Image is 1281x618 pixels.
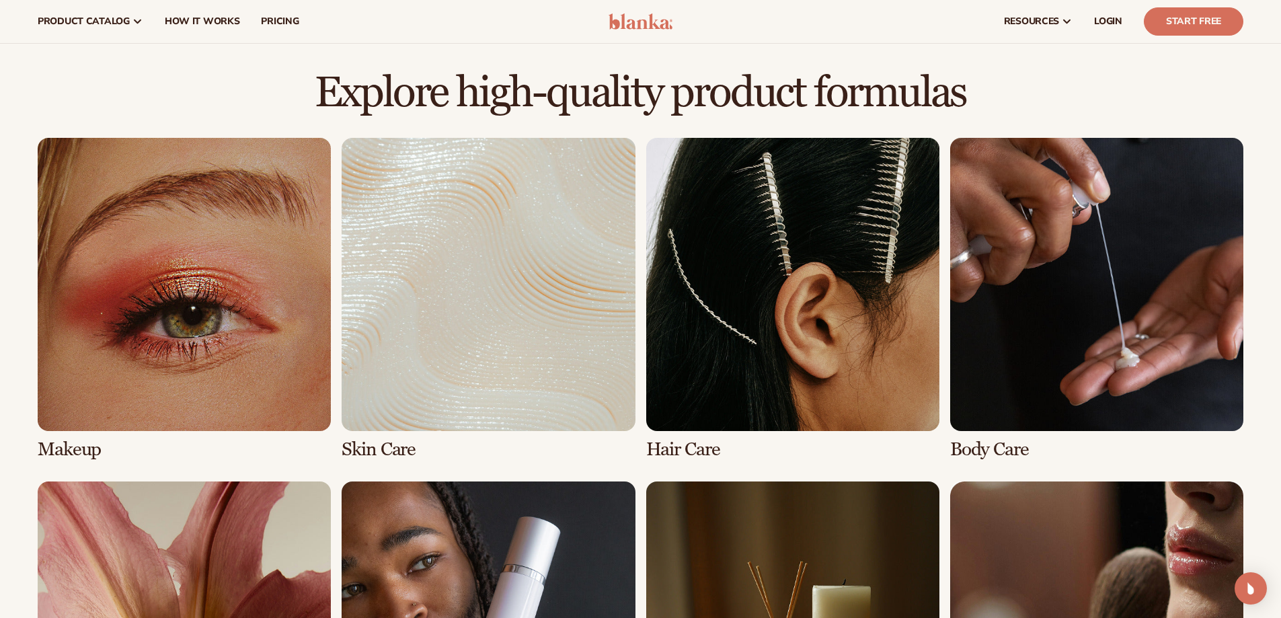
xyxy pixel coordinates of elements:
[342,439,635,460] h3: Skin Care
[1144,7,1243,36] a: Start Free
[261,16,299,27] span: pricing
[1235,572,1267,605] div: Open Intercom Messenger
[1094,16,1122,27] span: LOGIN
[609,13,672,30] img: logo
[38,71,1243,116] h2: Explore high-quality product formulas
[646,138,939,460] div: 3 / 8
[165,16,240,27] span: How It Works
[38,138,331,460] div: 1 / 8
[38,16,130,27] span: product catalog
[38,439,331,460] h3: Makeup
[646,439,939,460] h3: Hair Care
[1004,16,1059,27] span: resources
[950,439,1243,460] h3: Body Care
[950,138,1243,460] div: 4 / 8
[342,138,635,460] div: 2 / 8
